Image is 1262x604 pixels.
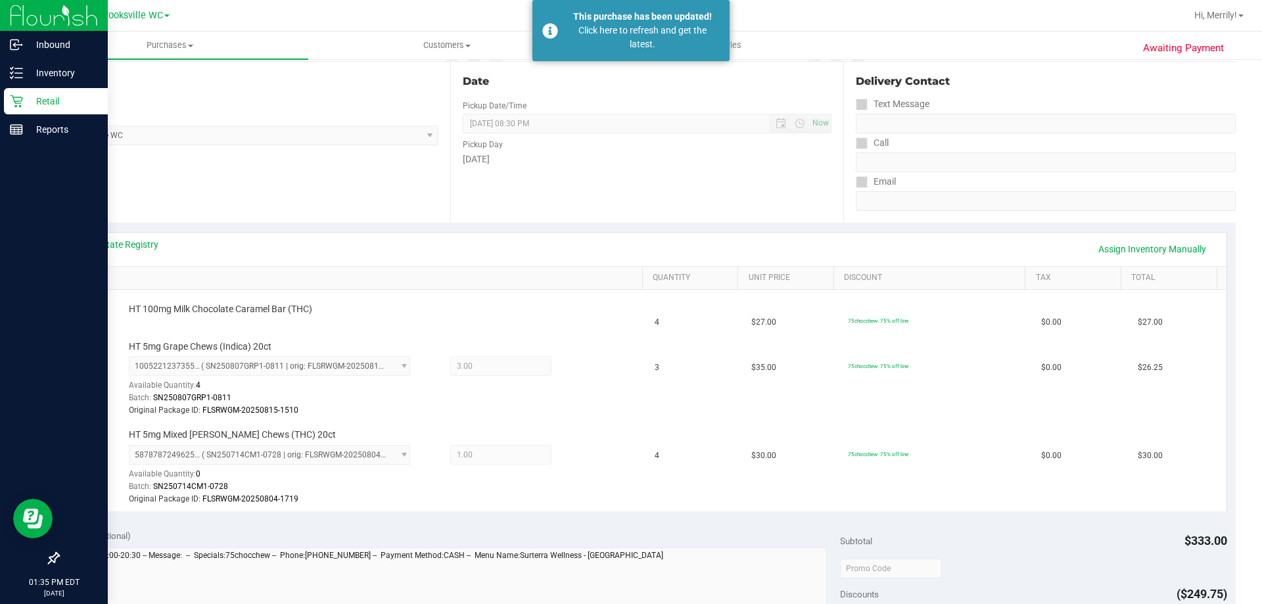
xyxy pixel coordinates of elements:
[1138,316,1163,329] span: $27.00
[848,317,908,324] span: 75chocchew: 75% off line
[1041,316,1062,329] span: $0.00
[1041,361,1062,374] span: $0.00
[1131,273,1211,283] a: Total
[463,139,503,151] label: Pickup Day
[32,32,308,59] a: Purchases
[856,172,896,191] label: Email
[23,93,102,109] p: Retail
[129,465,425,490] div: Available Quantity:
[1194,10,1237,20] span: Hi, Merrily!
[196,469,200,478] span: 0
[153,482,228,491] span: SN250714CM1-0728
[848,451,908,457] span: 75chocchew: 75% off line
[463,74,831,89] div: Date
[129,303,312,315] span: HT 100mg Milk Chocolate Caramel Bar (THC)
[844,273,1020,283] a: Discount
[751,450,776,462] span: $30.00
[78,273,637,283] a: SKU
[129,406,200,415] span: Original Package ID:
[751,361,776,374] span: $35.00
[10,66,23,80] inline-svg: Inventory
[856,152,1236,172] input: Format: (999) 999-9999
[196,381,200,390] span: 4
[1138,361,1163,374] span: $26.25
[80,238,158,251] a: View State Registry
[655,361,659,374] span: 3
[856,114,1236,133] input: Format: (999) 999-9999
[202,494,298,503] span: FLSRWGM-20250804-1719
[129,340,271,353] span: HT 5mg Grape Chews (Indica) 20ct
[10,95,23,108] inline-svg: Retail
[1036,273,1116,283] a: Tax
[1177,587,1227,601] span: ($249.75)
[129,429,336,441] span: HT 5mg Mixed [PERSON_NAME] Chews (THC) 20ct
[856,95,929,114] label: Text Message
[6,576,102,588] p: 01:35 PM EDT
[463,100,526,112] label: Pickup Date/Time
[655,450,659,462] span: 4
[653,273,733,283] a: Quantity
[58,74,438,89] div: Location
[6,588,102,598] p: [DATE]
[10,38,23,51] inline-svg: Inbound
[23,37,102,53] p: Inbound
[840,536,872,546] span: Subtotal
[655,316,659,329] span: 4
[751,316,776,329] span: $27.00
[1090,238,1215,260] a: Assign Inventory Manually
[129,482,151,491] span: Batch:
[856,74,1236,89] div: Delivery Contact
[848,363,908,369] span: 75chocchew: 75% off line
[308,32,585,59] a: Customers
[463,152,831,166] div: [DATE]
[856,133,889,152] label: Call
[1041,450,1062,462] span: $0.00
[1143,41,1224,56] span: Awaiting Payment
[153,393,231,402] span: SN250807GRP1-0811
[840,559,942,578] input: Promo Code
[129,393,151,402] span: Batch:
[565,10,720,24] div: This purchase has been updated!
[23,122,102,137] p: Reports
[1184,534,1227,547] span: $333.00
[23,65,102,81] p: Inventory
[99,10,163,21] span: Brooksville WC
[1138,450,1163,462] span: $30.00
[202,406,298,415] span: FLSRWGM-20250815-1510
[749,273,829,283] a: Unit Price
[13,499,53,538] iframe: Resource center
[129,376,425,402] div: Available Quantity:
[129,494,200,503] span: Original Package ID:
[565,24,720,51] div: Click here to refresh and get the latest.
[309,39,584,51] span: Customers
[10,123,23,136] inline-svg: Reports
[32,39,308,51] span: Purchases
